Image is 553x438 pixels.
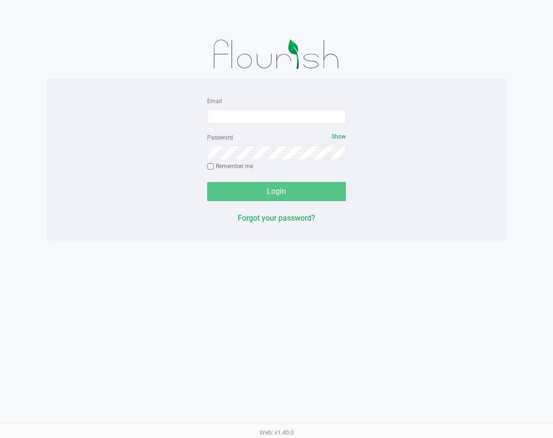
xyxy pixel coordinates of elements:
[332,133,346,140] span: Show
[207,163,214,170] input: Remember me
[207,97,222,106] label: Email
[259,429,294,436] span: Web: v1.40.0
[238,213,315,224] button: Forgot your password?
[207,133,233,142] label: Password
[207,162,253,171] label: Remember me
